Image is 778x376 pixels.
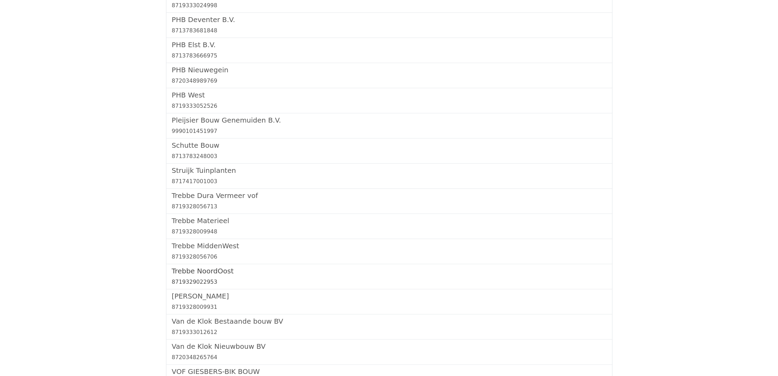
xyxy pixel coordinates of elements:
h5: Schutte Bouw [172,141,606,149]
div: 8719333012612 [172,328,606,336]
div: 8713783248003 [172,152,606,160]
div: 8720348989769 [172,77,606,85]
div: 8713783666975 [172,52,606,60]
a: Trebbe NoordOost8719329022953 [172,267,606,286]
h5: [PERSON_NAME] [172,292,606,300]
div: 8719328009948 [172,228,606,236]
h5: VOF GIESBERS-BIK BOUW [172,367,606,376]
a: Pleijsier Bouw Genemuiden B.V.9990101451997 [172,116,606,135]
a: PHB Elst B.V.8713783666975 [172,41,606,60]
h5: Trebbe Dura Vermeer vof [172,191,606,200]
a: Trebbe Materieel8719328009948 [172,217,606,236]
div: 8720348265764 [172,353,606,362]
a: Van de Klok Bestaande bouw BV8719333012612 [172,317,606,336]
h5: PHB Nieuwegein [172,66,606,74]
div: 8713783681848 [172,27,606,35]
a: PHB Nieuwegein8720348989769 [172,66,606,85]
h5: Trebbe Materieel [172,217,606,225]
a: Van de Klok Nieuwbouw BV8720348265764 [172,342,606,362]
div: 8719328056706 [172,253,606,261]
h5: Trebbe MiddenWest [172,242,606,250]
a: Struijk Tuinplanten8717417001003 [172,166,606,186]
a: Schutte Bouw8713783248003 [172,141,606,160]
h5: Pleijsier Bouw Genemuiden B.V. [172,116,606,124]
h5: PHB Deventer B.V. [172,15,606,24]
a: Trebbe MiddenWest8719328056706 [172,242,606,261]
div: 8719328056713 [172,202,606,211]
a: [PERSON_NAME]8719328009931 [172,292,606,311]
div: 8719328009931 [172,303,606,311]
h5: PHB West [172,91,606,99]
h5: Van de Klok Bestaande bouw BV [172,317,606,325]
h5: Van de Klok Nieuwbouw BV [172,342,606,351]
div: 8719329022953 [172,278,606,286]
a: PHB West8719333052526 [172,91,606,110]
div: 8717417001003 [172,177,606,186]
h5: Trebbe NoordOost [172,267,606,275]
h5: PHB Elst B.V. [172,41,606,49]
div: 9990101451997 [172,127,606,135]
a: Trebbe Dura Vermeer vof8719328056713 [172,191,606,211]
div: 8719333052526 [172,102,606,110]
div: 8719333024998 [172,1,606,10]
h5: Struijk Tuinplanten [172,166,606,175]
a: PHB Deventer B.V.8713783681848 [172,15,606,35]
